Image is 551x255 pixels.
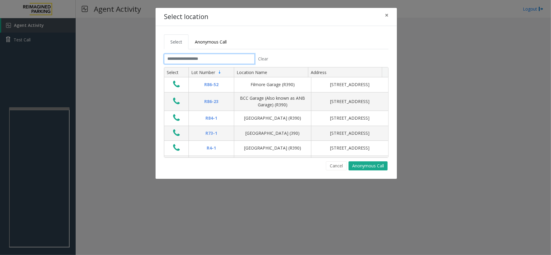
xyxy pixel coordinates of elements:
[326,161,347,170] button: Cancel
[164,34,389,49] ul: Tabs
[315,98,385,105] div: [STREET_ADDRESS]
[237,69,267,75] span: Location Name
[255,54,272,64] button: Clear
[195,39,227,45] span: Anonymous Call
[164,12,208,22] h4: Select location
[315,81,385,88] div: [STREET_ADDRESS]
[192,145,230,151] div: R4-1
[238,95,307,108] div: BCC Garage (Also known as ANB Garage) (R390)
[192,115,230,121] div: R84-1
[192,81,230,88] div: R86-52
[164,67,189,78] th: Select
[315,115,385,121] div: [STREET_ADDRESS]
[238,115,307,121] div: [GEOGRAPHIC_DATA] (R390)
[311,69,326,75] span: Address
[349,161,388,170] button: Anonymous Call
[192,98,230,105] div: R86-23
[217,70,222,75] span: Sortable
[191,69,215,75] span: Lot Number
[385,11,389,19] span: ×
[238,81,307,88] div: Filmore Garage (R390)
[315,145,385,151] div: [STREET_ADDRESS]
[315,130,385,137] div: [STREET_ADDRESS]
[381,8,393,23] button: Close
[170,39,182,45] span: Select
[238,145,307,151] div: [GEOGRAPHIC_DATA] (R390)
[164,67,388,157] div: Data table
[192,130,230,137] div: R73-1
[238,130,307,137] div: [GEOGRAPHIC_DATA] (390)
